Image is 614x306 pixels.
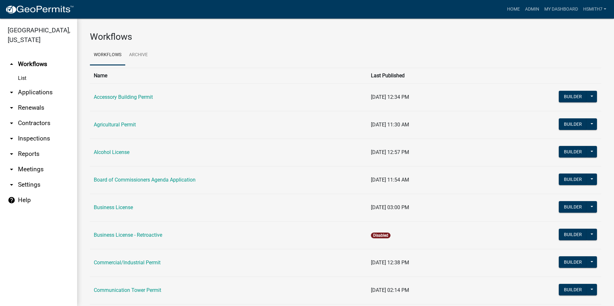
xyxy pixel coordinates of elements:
[90,45,125,65] a: Workflows
[371,122,409,128] span: [DATE] 11:30 AM
[371,287,409,293] span: [DATE] 02:14 PM
[371,233,390,238] span: Disabled
[559,229,587,240] button: Builder
[8,166,15,173] i: arrow_drop_down
[8,150,15,158] i: arrow_drop_down
[559,174,587,185] button: Builder
[8,196,15,204] i: help
[371,259,409,266] span: [DATE] 12:38 PM
[559,256,587,268] button: Builder
[8,181,15,189] i: arrow_drop_down
[559,201,587,213] button: Builder
[542,3,581,15] a: My Dashboard
[94,177,196,183] a: Board of Commissioners Agenda Application
[94,122,136,128] a: Agricultural Permit
[371,94,409,100] span: [DATE] 12:34 PM
[581,3,609,15] a: hsmith7
[559,284,587,295] button: Builder
[94,149,129,155] a: Alcohol License
[94,232,162,238] a: Business License - Retroactive
[559,146,587,157] button: Builder
[94,94,153,100] a: Accessory Building Permit
[90,31,601,42] h3: Workflows
[8,60,15,68] i: arrow_drop_up
[559,118,587,130] button: Builder
[367,68,483,83] th: Last Published
[125,45,152,65] a: Archive
[90,68,367,83] th: Name
[504,3,522,15] a: Home
[371,149,409,155] span: [DATE] 12:57 PM
[371,177,409,183] span: [DATE] 11:54 AM
[94,259,161,266] a: Commercial/Industrial Permit
[371,204,409,210] span: [DATE] 03:00 PM
[8,104,15,112] i: arrow_drop_down
[8,119,15,127] i: arrow_drop_down
[522,3,542,15] a: Admin
[94,287,161,293] a: Communication Tower Permit
[8,135,15,142] i: arrow_drop_down
[8,89,15,96] i: arrow_drop_down
[559,91,587,102] button: Builder
[94,204,133,210] a: Business License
